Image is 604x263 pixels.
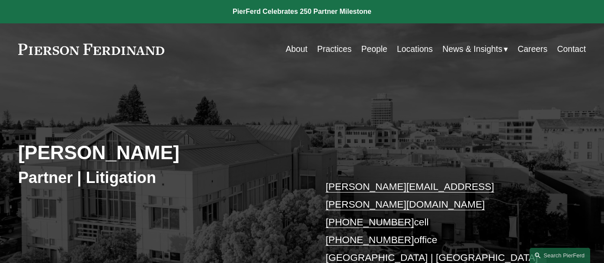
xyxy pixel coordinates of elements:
[518,41,547,58] a: Careers
[326,234,414,245] a: [PHONE_NUMBER]
[397,41,433,58] a: Locations
[326,216,414,228] a: [PHONE_NUMBER]
[18,141,302,164] h2: [PERSON_NAME]
[361,41,387,58] a: People
[286,41,308,58] a: About
[557,41,586,58] a: Contact
[326,181,494,210] a: [PERSON_NAME][EMAIL_ADDRESS][PERSON_NAME][DOMAIN_NAME]
[530,248,590,263] a: Search this site
[317,41,352,58] a: Practices
[442,41,508,58] a: folder dropdown
[442,42,502,57] span: News & Insights
[18,168,302,188] h3: Partner | Litigation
